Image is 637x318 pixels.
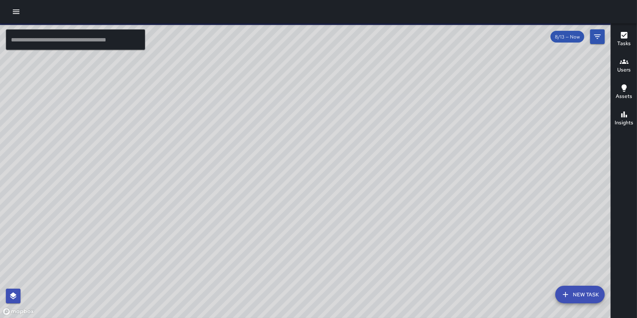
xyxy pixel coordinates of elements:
button: Tasks [611,26,637,53]
h6: Insights [615,119,633,127]
button: Filters [590,29,605,44]
h6: Assets [616,92,632,100]
span: 8/13 — Now [551,34,584,40]
button: Assets [611,79,637,106]
button: Insights [611,106,637,132]
button: Users [611,53,637,79]
h6: Tasks [617,40,631,48]
button: New Task [555,286,605,303]
h6: Users [617,66,631,74]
